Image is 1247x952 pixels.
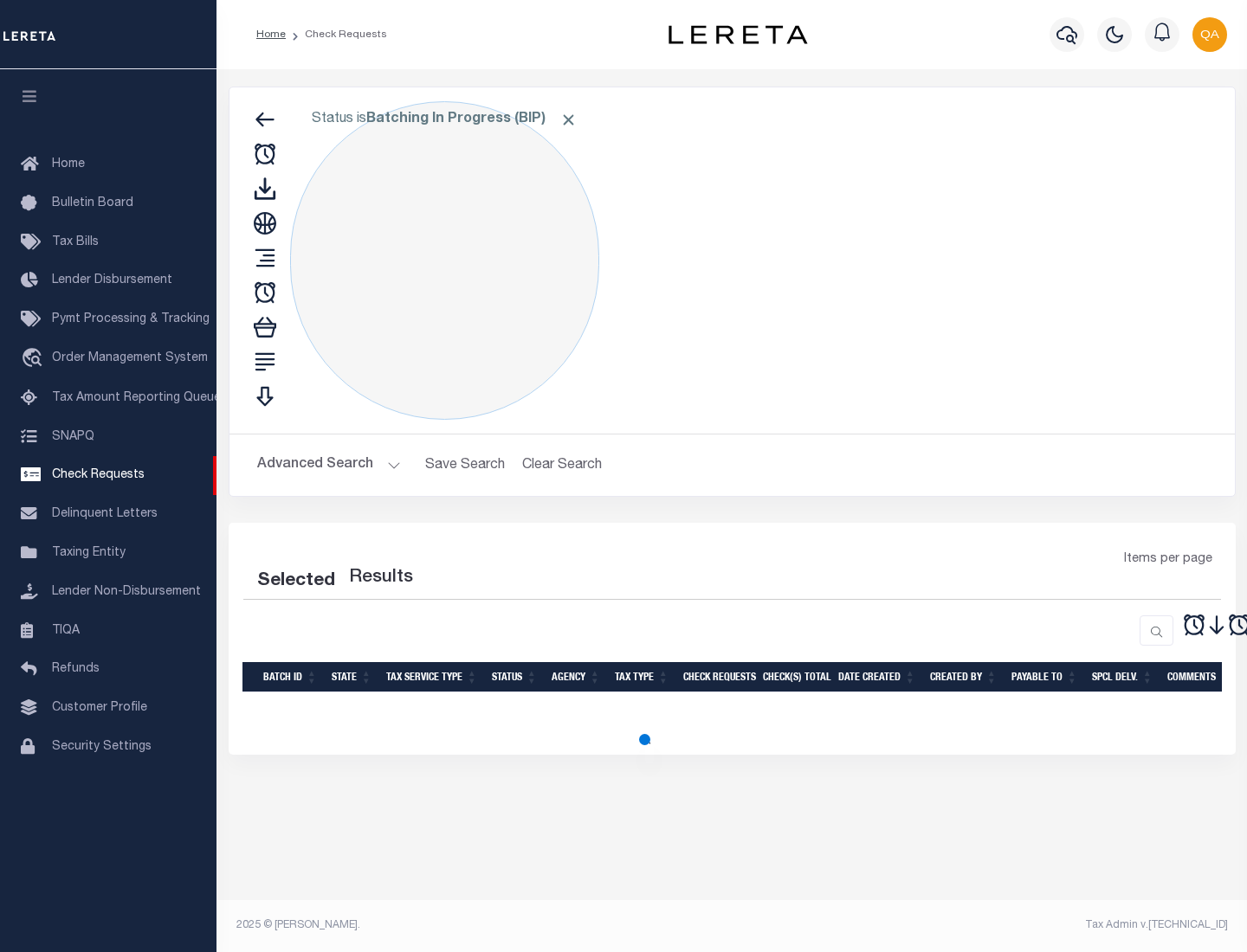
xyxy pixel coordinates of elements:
[52,236,99,248] span: Tax Bills
[669,25,807,44] img: logo-dark.svg
[415,448,515,482] button: Save Search
[52,158,85,170] span: Home
[1124,550,1212,569] span: Items per page
[52,508,158,520] span: Delinquent Letters
[52,547,126,559] span: Taxing Entity
[1192,17,1227,52] img: svg+xml;base64,PHN2ZyB4bWxucz0iaHR0cDovL3d3dy53My5vcmcvMjAwMC9zdmciIHBvaW50ZXItZXZlbnRzPSJub25lIi...
[485,662,545,692] th: Status
[831,662,923,692] th: Date Created
[290,101,599,420] div: Click to Edit
[52,430,94,442] span: SNAPQ
[257,568,335,595] div: Selected
[515,448,610,482] button: Clear Search
[923,662,1005,692] th: Created By
[325,662,379,692] th: State
[52,702,147,714] span: Customer Profile
[223,917,733,933] div: 2025 © [PERSON_NAME].
[608,662,676,692] th: Tax Type
[1160,662,1238,692] th: Comments
[52,663,100,675] span: Refunds
[559,111,578,129] span: Click to Remove
[1085,662,1160,692] th: Spcl Delv.
[21,348,48,370] i: travel_explore
[256,662,325,692] th: Batch Id
[756,662,831,692] th: Check(s) Total
[745,917,1228,933] div: Tax Admin v.[TECHNICAL_ID]
[349,564,413,592] label: Results
[52,586,201,598] span: Lender Non-Disbursement
[286,27,387,42] li: Check Requests
[52,352,208,364] span: Order Management System
[676,662,756,692] th: Check Requests
[52,469,145,481] span: Check Requests
[256,29,286,40] a: Home
[52,741,152,753] span: Security Settings
[52,197,133,209] span: Bulletin Board
[1005,662,1085,692] th: Payable To
[545,662,608,692] th: Agency
[52,624,80,636] span: TIQA
[52,274,172,286] span: Lender Disbursement
[379,662,485,692] th: Tax Service Type
[366,113,578,126] b: Batching In Progress (BIP)
[52,392,221,404] span: Tax Amount Reporting Queue
[257,448,401,482] button: Advanced Search
[52,313,210,325] span: Pymt Processing & Tracking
